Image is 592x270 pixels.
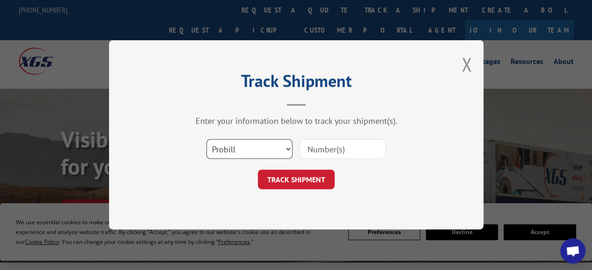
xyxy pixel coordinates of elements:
h2: Track Shipment [156,74,437,92]
input: Number(s) [300,140,386,159]
div: Enter your information below to track your shipment(s). [156,116,437,127]
a: Open chat [560,238,585,263]
button: Close modal [461,52,472,77]
button: TRACK SHIPMENT [258,170,335,190]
